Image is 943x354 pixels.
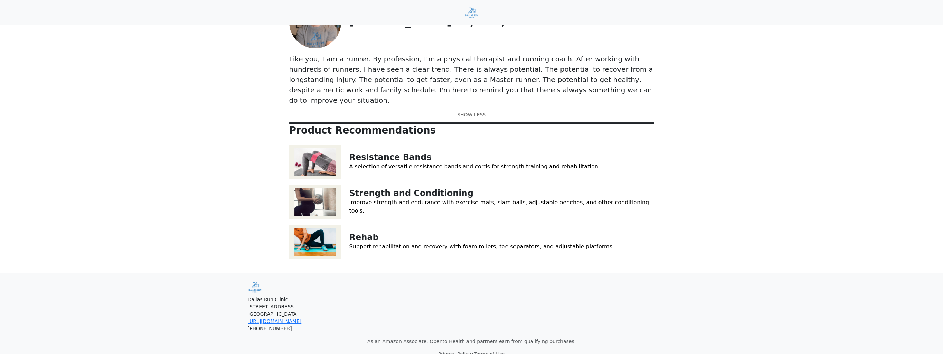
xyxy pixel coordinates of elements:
[349,188,473,198] a: Strength and Conditioning
[349,153,432,162] a: Resistance Bands
[289,145,341,179] img: Resistance Bands
[349,199,649,214] a: Improve strength and endurance with exercise mats, slam balls, adjustable benches, and other cond...
[289,54,654,106] p: Like you, I am a runner. By profession, I’m a physical therapist and running coach. After working...
[289,125,654,136] p: Product Recommendations
[289,185,341,219] img: Strength and Conditioning
[248,281,262,293] img: Dallas Run Clinic
[289,225,341,259] img: Rehab
[349,243,614,250] a: Support rehabilitation and recovery with foam rollers, toe separators, and adjustable platforms.
[248,318,302,324] a: [URL][DOMAIN_NAME]
[349,163,600,170] a: A selection of versatile resistance bands and cords for strength training and rehabilitation.
[349,233,379,242] a: Rehab
[464,7,479,19] img: Dallas Run Clinic
[248,296,696,332] p: Dallas Run Clinic [STREET_ADDRESS] [GEOGRAPHIC_DATA] [PHONE_NUMBER]
[248,338,696,345] p: As an Amazon Associate, Obento Health and partners earn from qualifying purchases.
